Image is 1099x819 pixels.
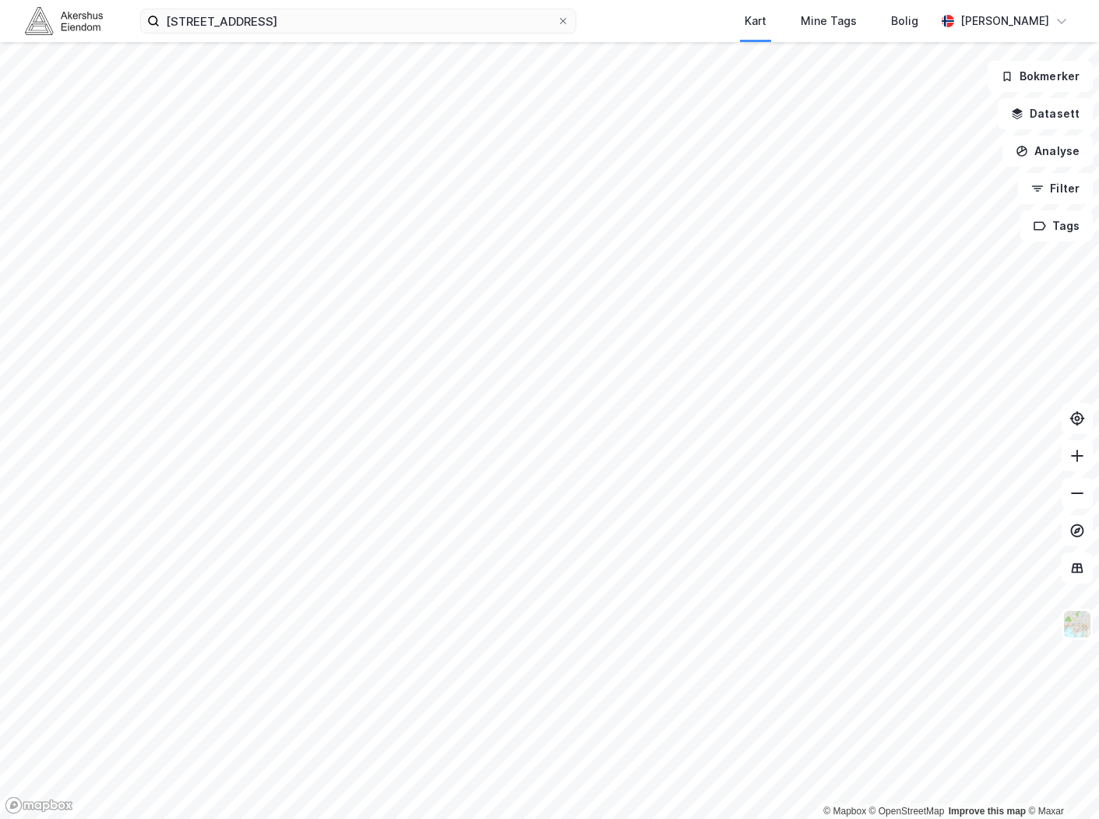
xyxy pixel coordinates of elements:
div: Mine Tags [801,12,857,30]
div: Kontrollprogram for chat [1021,744,1099,819]
a: Improve this map [949,806,1026,817]
img: akershus-eiendom-logo.9091f326c980b4bce74ccdd9f866810c.svg [25,7,103,34]
input: Søk på adresse, matrikkel, gårdeiere, leietakere eller personer [160,9,557,33]
div: [PERSON_NAME] [960,12,1049,30]
img: Z [1062,609,1092,639]
button: Datasett [998,98,1093,129]
a: OpenStreetMap [869,806,945,817]
a: Mapbox homepage [5,796,73,814]
a: Mapbox [823,806,866,817]
button: Tags [1020,210,1093,242]
iframe: Chat Widget [1021,744,1099,819]
button: Analyse [1002,136,1093,167]
button: Filter [1018,173,1093,204]
div: Bolig [891,12,918,30]
div: Kart [745,12,766,30]
button: Bokmerker [988,61,1093,92]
